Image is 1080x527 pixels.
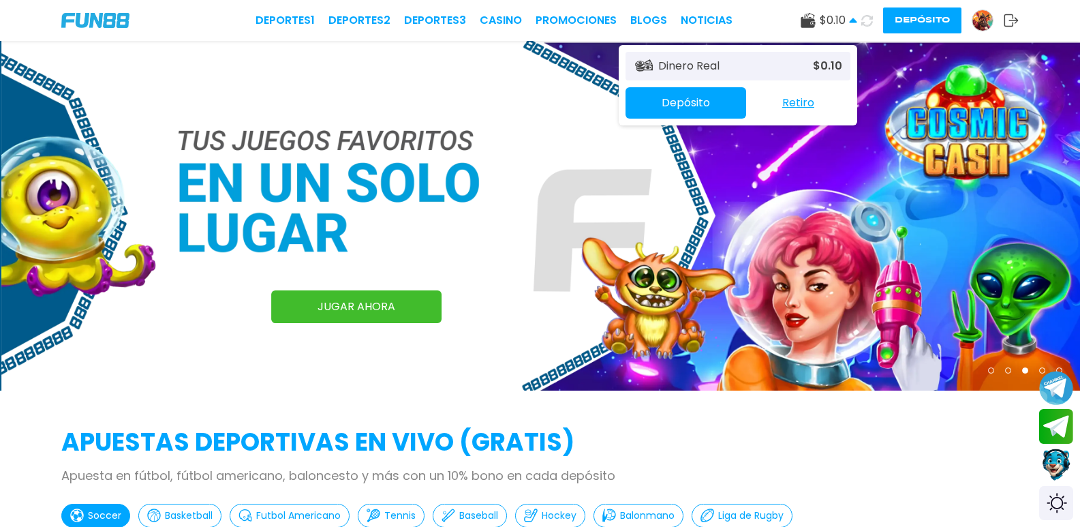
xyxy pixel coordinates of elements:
span: $ 0.10 [820,12,857,29]
p: $ 0.10 [813,58,842,74]
a: JUGAR AHORA [271,290,442,323]
p: Apuesta en fútbol, fútbol americano, baloncesto y más con un 10% bono en cada depósito [61,466,1019,485]
p: Futbol Americano [256,509,341,523]
a: BLOGS [630,12,667,29]
a: CASINO [480,12,522,29]
img: Company Logo [61,13,129,28]
p: Dinero Real [658,58,720,74]
p: Tennis [384,509,416,523]
div: Switch theme [1039,486,1073,520]
button: Join telegram [1039,409,1073,445]
p: Balonmano [620,509,675,523]
button: Contact customer service [1039,447,1073,483]
button: Depósito [626,87,746,119]
a: Deportes3 [404,12,466,29]
img: Avatar [972,10,993,31]
a: Avatar [972,10,1004,31]
h2: APUESTAS DEPORTIVAS EN VIVO (gratis) [61,424,1019,461]
a: Promociones [536,12,617,29]
button: Retiro [746,89,850,117]
p: Baseball [459,509,498,523]
p: Soccer [88,509,121,523]
p: Liga de Rugby [718,509,784,523]
p: Hockey [542,509,576,523]
p: Basketball [165,509,213,523]
a: NOTICIAS [681,12,732,29]
button: Depósito [883,7,961,33]
a: Deportes2 [328,12,390,29]
button: Join telegram channel [1039,370,1073,406]
a: Deportes1 [256,12,315,29]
